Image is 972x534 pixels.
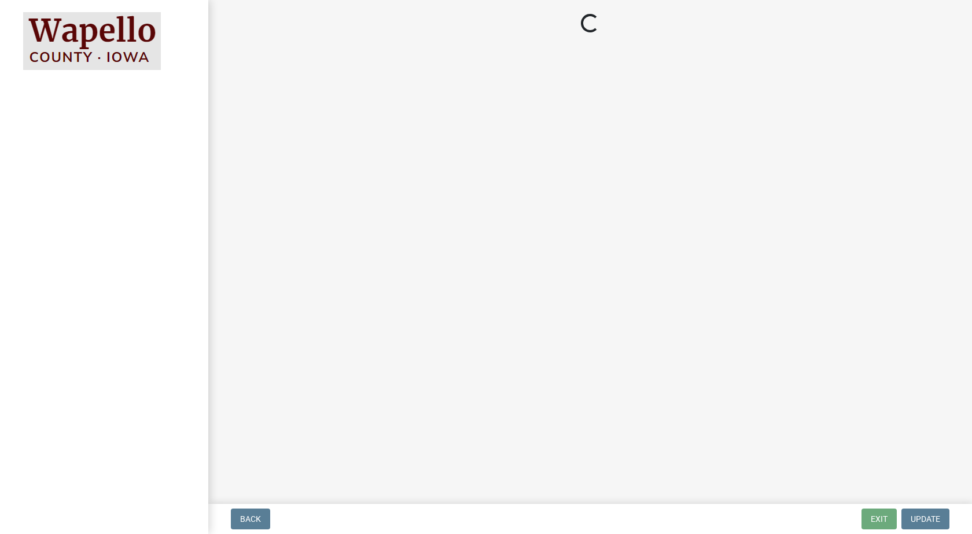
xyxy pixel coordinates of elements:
[901,509,949,529] button: Update
[231,509,270,529] button: Back
[23,12,161,70] img: Wapello County, Iowa
[911,514,940,524] span: Update
[861,509,897,529] button: Exit
[240,514,261,524] span: Back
